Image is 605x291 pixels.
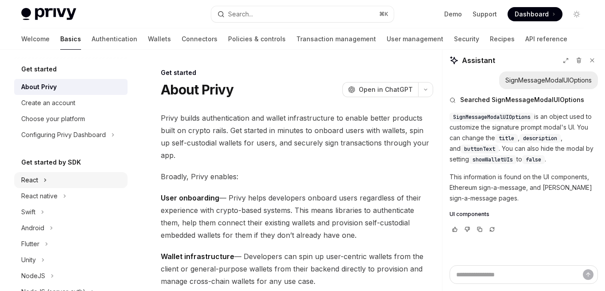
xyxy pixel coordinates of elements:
span: Dashboard [515,10,549,19]
p: This information is found on the UI components, Ethereum sign-a-message, and [PERSON_NAME] sign-a... [450,172,598,204]
a: Dashboard [508,7,562,21]
a: Support [473,10,497,19]
a: Recipes [490,28,515,50]
div: Unity [21,255,36,265]
div: Flutter [21,239,39,249]
span: UI components [450,211,489,218]
span: Privy builds authentication and wallet infrastructure to enable better products built on crypto r... [161,112,433,161]
span: buttonText [464,145,495,153]
span: showWalletUIs [473,156,513,163]
a: Create an account [14,95,128,111]
span: description [523,135,557,142]
strong: User onboarding [161,193,219,202]
a: Welcome [21,28,50,50]
a: Connectors [182,28,217,50]
a: Policies & controls [228,28,286,50]
a: Security [454,28,479,50]
a: UI components [450,211,598,218]
strong: Wallet infrastructure [161,252,234,261]
span: Assistant [462,55,495,66]
a: Transaction management [296,28,376,50]
button: Search...⌘K [211,6,394,22]
div: Search... [228,9,253,20]
span: false [526,156,541,163]
div: About Privy [21,82,57,92]
a: Choose your platform [14,111,128,127]
h5: Get started by SDK [21,157,81,168]
span: — Developers can spin up user-centric wallets from the client or general-purpose wallets from the... [161,250,433,287]
span: — Privy helps developers onboard users regardless of their experience with crypto-based systems. ... [161,192,433,241]
h1: About Privy [161,82,233,98]
h5: Get started [21,64,57,75]
span: Broadly, Privy enables: [161,170,433,183]
span: SignMessageModalUIOptions [453,114,531,121]
a: Basics [60,28,81,50]
div: Configuring Privy Dashboard [21,130,106,140]
img: light logo [21,8,76,20]
span: ⌘ K [379,11,388,18]
button: Open in ChatGPT [342,82,418,97]
a: API reference [525,28,567,50]
div: NodeJS [21,271,45,281]
button: Toggle dark mode [570,7,584,21]
div: Get started [161,68,433,77]
div: React [21,175,38,185]
div: Swift [21,207,35,217]
a: About Privy [14,79,128,95]
button: Searched SignMessageModalUIOptions [450,95,598,104]
a: User management [387,28,443,50]
div: React native [21,191,58,201]
div: Create an account [21,98,75,108]
div: SignMessageModalUIOptions [505,76,592,85]
a: Demo [444,10,462,19]
a: Wallets [148,28,171,50]
div: Android [21,223,44,233]
span: Open in ChatGPT [359,85,413,94]
a: Authentication [92,28,137,50]
p: is an object used to customize the signature prompt modal's UI. You can change the , , and . You ... [450,111,598,165]
button: Send message [583,269,593,280]
span: Searched SignMessageModalUIOptions [460,95,584,104]
div: Choose your platform [21,114,85,124]
span: title [499,135,514,142]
